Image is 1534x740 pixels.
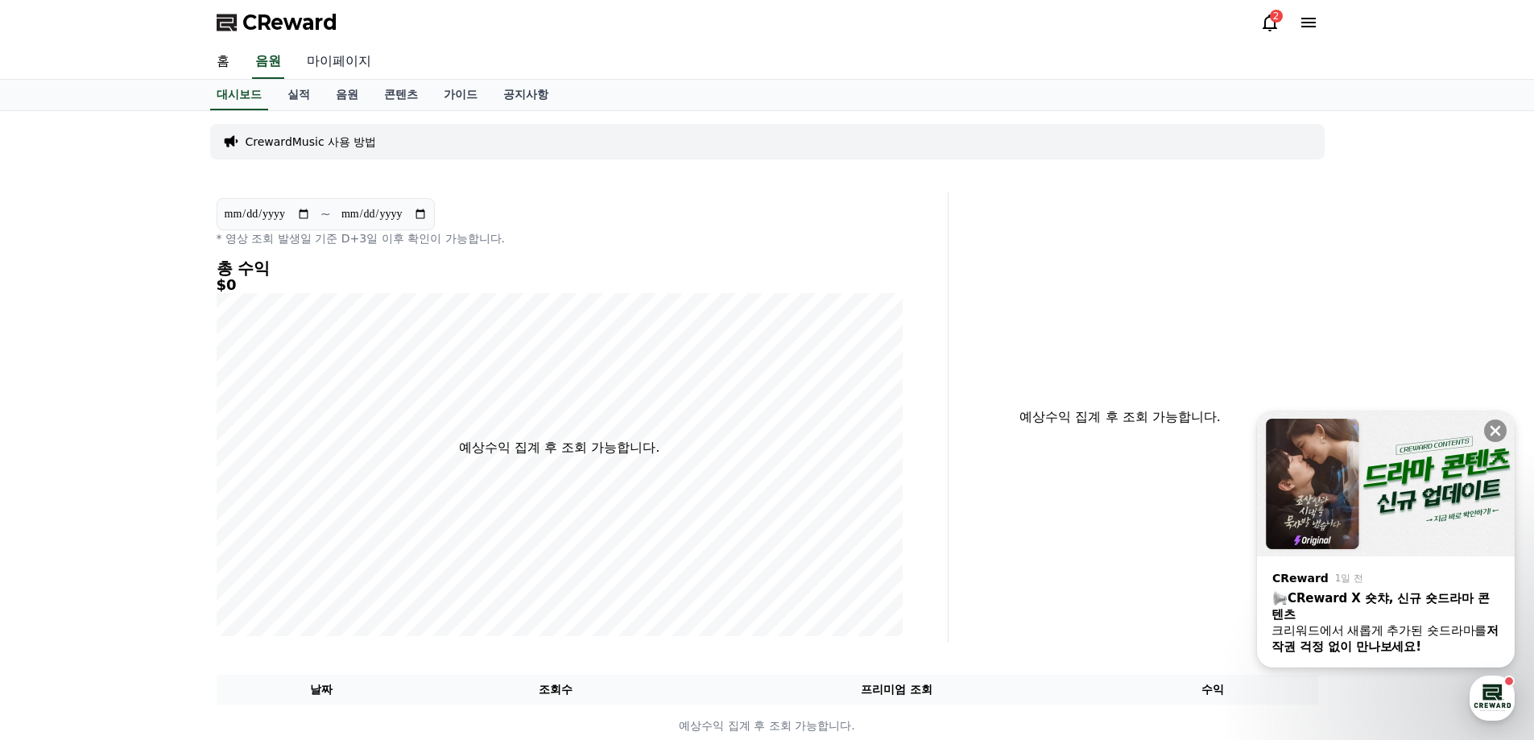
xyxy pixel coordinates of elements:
a: CrewardMusic 사용 방법 [246,134,377,150]
span: CReward [242,10,337,35]
p: 예상수익 집계 후 조회 가능합니다. [961,407,1280,427]
a: 마이페이지 [294,45,384,79]
th: 날짜 [217,675,427,705]
th: 조회수 [426,675,684,705]
span: 설정 [249,535,268,548]
p: 예상수익 집계 후 조회 가능합니다. [217,717,1317,734]
a: CReward [217,10,337,35]
a: 가이드 [431,80,490,110]
a: 음원 [252,45,284,79]
th: 수익 [1108,675,1318,705]
th: 프리미엄 조회 [685,675,1108,705]
a: 콘텐츠 [371,80,431,110]
span: 대화 [147,535,167,548]
a: 홈 [204,45,242,79]
p: 예상수익 집계 후 조회 가능합니다. [459,438,659,457]
a: 음원 [323,80,371,110]
a: 공지사항 [490,80,561,110]
a: 대시보드 [210,80,268,110]
p: ~ [320,205,331,224]
a: 실적 [275,80,323,110]
a: 2 [1260,13,1280,32]
a: 설정 [208,511,309,551]
span: 홈 [51,535,60,548]
p: * 영상 조회 발생일 기준 D+3일 이후 확인이 가능합니다. [217,230,903,246]
a: 홈 [5,511,106,551]
h5: $0 [217,277,903,293]
a: 대화 [106,511,208,551]
h4: 총 수익 [217,259,903,277]
div: 2 [1270,10,1283,23]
